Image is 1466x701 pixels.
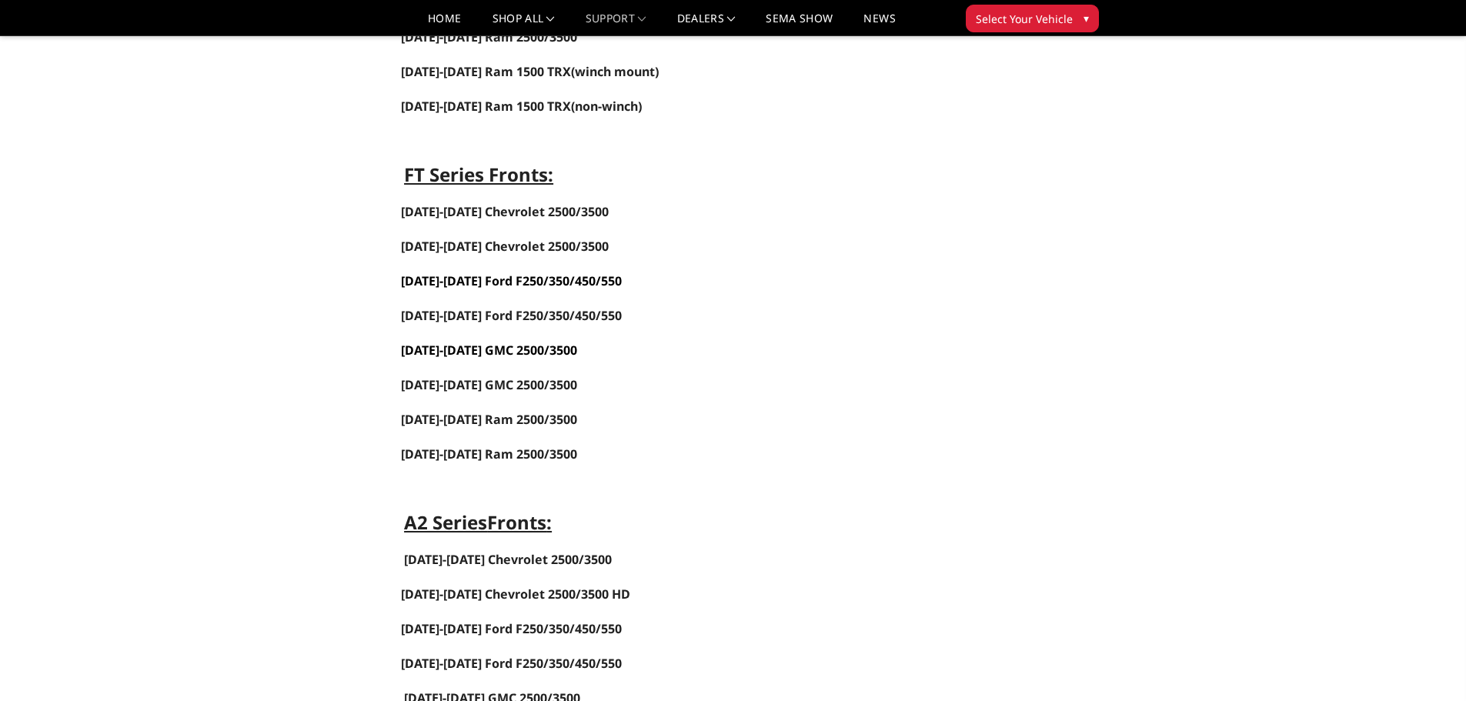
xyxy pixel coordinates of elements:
a: [DATE]-[DATE] Ram 1500 TRX [401,65,571,79]
a: [DATE]-[DATE] GMC 2500/3500 [401,342,577,359]
span: ▾ [1084,10,1089,26]
a: [DATE]-[DATE] Ford F250/350/450/550 [401,655,622,672]
span: (winch mount) [571,63,659,80]
a: [DATE]-[DATE] Ram 2500/3500 [401,28,577,45]
a: [DATE]-[DATE] Ram 2500/3500 [401,411,577,428]
strong: Fronts [487,509,546,535]
iframe: Chat Widget [1389,627,1466,701]
a: SEMA Show [766,13,833,35]
a: [DATE]-[DATE] Ram 2500/3500 [401,447,577,462]
span: (non-winch) [401,98,642,115]
a: [DATE]-[DATE] Ford F250/350/450/550 [401,620,622,637]
a: shop all [493,13,555,35]
button: Select Your Vehicle [966,5,1099,32]
a: News [863,13,895,35]
strong: A2 Series : [404,509,552,535]
a: [DATE]-[DATE] Ford F250/350/450/550 [401,307,622,324]
a: [DATE]-[DATE] Chevrolet 2500/3500 [401,203,609,220]
a: Dealers [677,13,736,35]
a: [DATE]-[DATE] Chevrolet 2500/3500 [404,551,612,568]
a: [DATE]-[DATE] Ram 1500 TRX [401,98,571,115]
a: [DATE]-[DATE] Chevrolet 2500/3500 HD [401,587,630,602]
a: [DATE]-[DATE] GMC 2500/3500 [401,376,577,393]
span: [DATE]-[DATE] Ram 1500 TRX [401,63,571,80]
span: [DATE]-[DATE] Chevrolet 2500/3500 HD [401,586,630,603]
a: Home [428,13,461,35]
strong: FT Series Fronts: [404,162,553,187]
a: [DATE]-[DATE] Chevrolet 2500/3500 [401,238,609,255]
span: Select Your Vehicle [976,11,1073,27]
a: [DATE]-[DATE] Ford F250/350/450/550 [401,272,622,289]
a: Support [586,13,646,35]
span: [DATE]-[DATE] Ram 2500/3500 [401,446,577,462]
